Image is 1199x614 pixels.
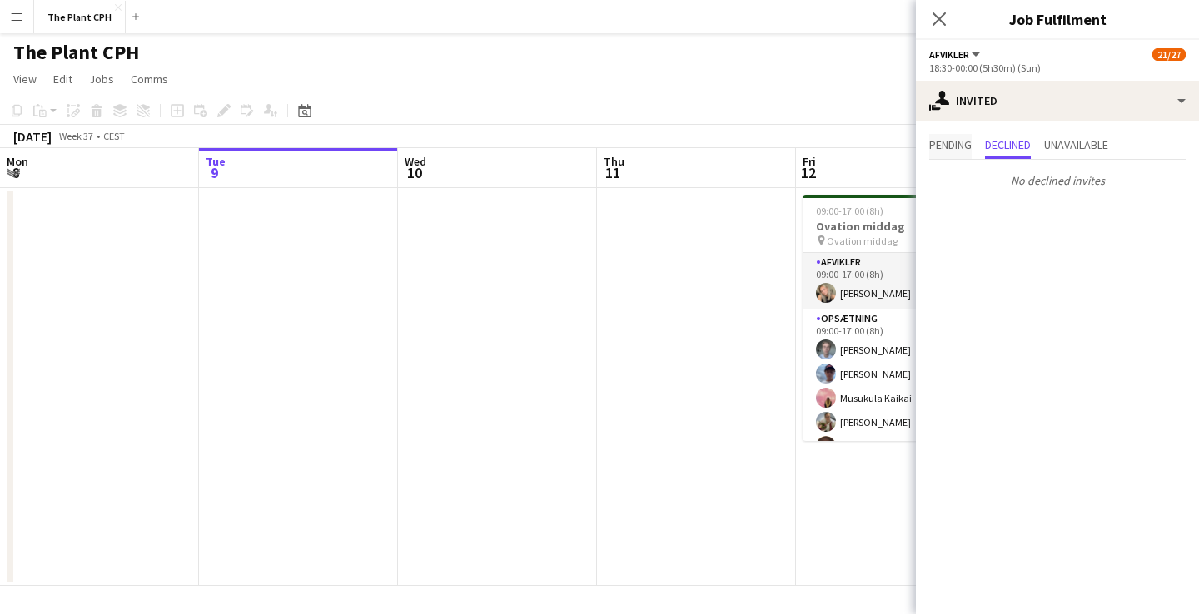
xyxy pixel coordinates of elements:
[803,195,989,441] app-job-card: 09:00-17:00 (8h)7/7Ovation middag Ovation middag2 RolesAfvikler1/109:00-17:00 (8h)[PERSON_NAME]Op...
[816,205,883,217] span: 09:00-17:00 (8h)
[929,62,1186,74] div: 18:30-00:00 (5h30m) (Sun)
[124,68,175,90] a: Comms
[55,130,97,142] span: Week 37
[131,72,168,87] span: Comms
[405,154,426,169] span: Wed
[7,154,28,169] span: Mon
[929,139,972,151] span: Pending
[13,128,52,145] div: [DATE]
[803,219,989,234] h3: Ovation middag
[47,68,79,90] a: Edit
[916,8,1199,30] h3: Job Fulfilment
[916,81,1199,121] div: Invited
[827,235,898,247] span: Ovation middag
[985,139,1031,151] span: Declined
[13,40,139,65] h1: The Plant CPH
[103,130,125,142] div: CEST
[4,163,28,182] span: 8
[13,72,37,87] span: View
[7,68,43,90] a: View
[800,163,816,182] span: 12
[604,154,624,169] span: Thu
[803,253,989,309] app-card-role: Afvikler1/109:00-17:00 (8h)[PERSON_NAME]
[803,309,989,487] app-card-role: Opsætning6/609:00-17:00 (8h)[PERSON_NAME][PERSON_NAME]Musukula Kaikai[PERSON_NAME][PERSON_NAME]
[803,154,816,169] span: Fri
[929,48,983,61] button: Afvikler
[206,154,226,169] span: Tue
[1152,48,1186,61] span: 21/27
[1044,139,1108,151] span: Unavailable
[601,163,624,182] span: 11
[203,163,226,182] span: 9
[34,1,126,33] button: The Plant CPH
[89,72,114,87] span: Jobs
[53,72,72,87] span: Edit
[82,68,121,90] a: Jobs
[929,48,969,61] span: Afvikler
[402,163,426,182] span: 10
[916,166,1199,195] p: No declined invites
